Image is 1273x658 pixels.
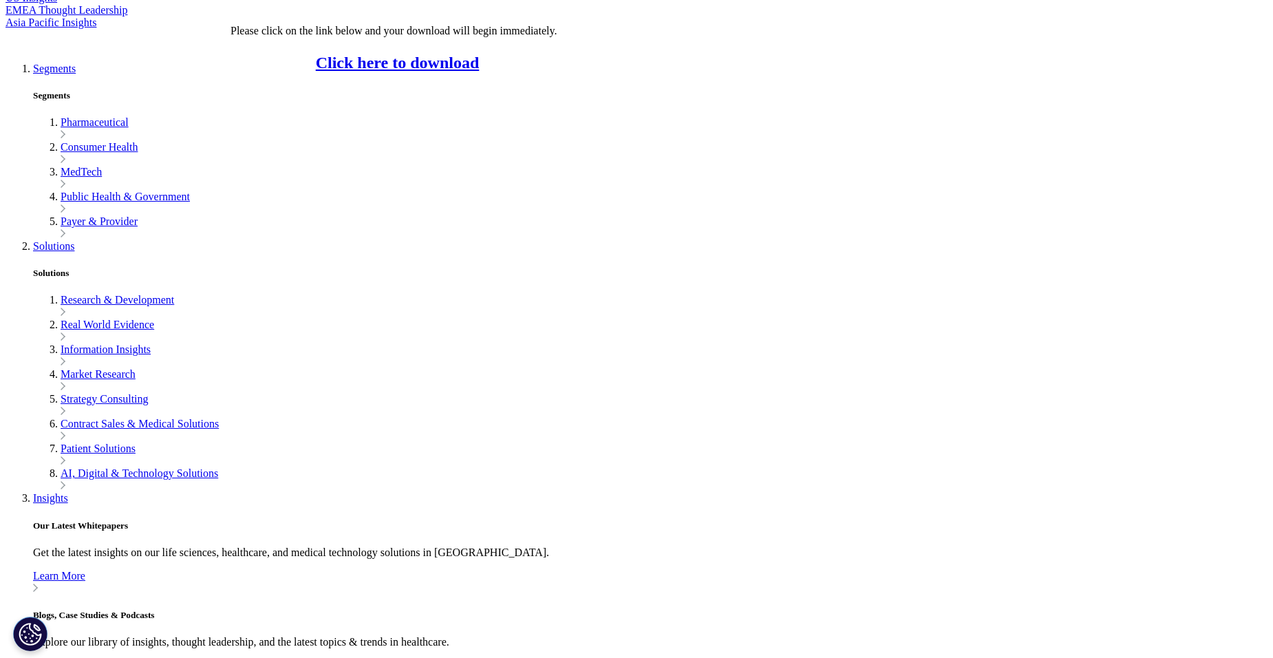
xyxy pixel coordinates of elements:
a: Learn More [33,570,1267,595]
a: Market Research [61,368,136,380]
a: Public Health & Government [61,191,190,202]
a: Contract Sales & Medical Solutions [61,418,219,429]
h5: Our Latest Whitepapers [33,520,1267,531]
p: Please click on the link below and your download will begin immediately. [231,25,564,37]
p: Get the latest insights on our life sciences, healthcare, and medical technology solutions in [GE... [33,546,1267,559]
a: Payer & Provider [61,215,138,227]
h5: Blogs, Case Studies & Podcasts [33,610,1267,621]
h5: Segments [33,90,1267,101]
p: Explore our library of insights, thought leadership, and the latest topics & trends in healthcare. [33,636,1267,648]
a: MedTech [61,166,102,178]
a: Real World Evidence [61,319,154,330]
a: Asia Pacific Insights [6,17,96,28]
a: Research & Development [61,294,174,306]
a: Insights [33,492,68,504]
a: AI, Digital & Technology Solutions [61,467,218,479]
a: Information Insights [61,343,151,355]
h5: Solutions [33,268,1267,279]
button: Cookies Settings [13,617,47,651]
a: Solutions [33,240,74,252]
a: Click here to download [316,54,480,72]
a: EMEA Thought Leadership [6,4,127,16]
a: Strategy Consulting [61,393,149,405]
a: Consumer Health [61,141,138,153]
a: Patient Solutions [61,443,136,454]
a: Pharmaceutical [61,116,129,128]
img: IQVIA Healthcare Information Technology and Pharma Clinical Research Company [6,29,116,49]
a: Segments [33,63,76,74]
